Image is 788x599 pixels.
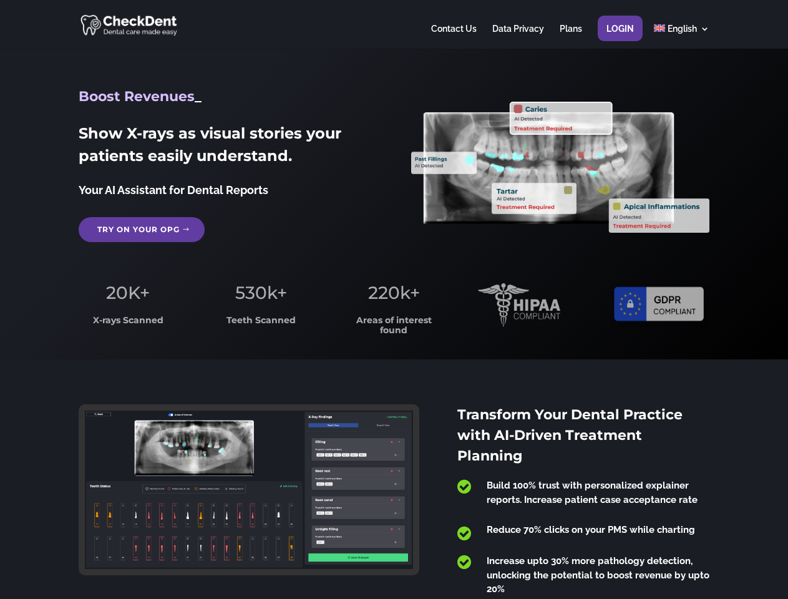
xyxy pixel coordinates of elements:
span: Boost Revenues [79,88,195,105]
img: X_Ray_annotated [411,102,709,233]
span:  [457,479,471,495]
a: Try on your OPG [79,217,205,242]
span: Increase upto 30% more pathology detection, unlocking the potential to boost revenue by upto 20% [487,555,709,595]
span: _ [195,88,202,105]
h2: Show X-rays as visual stories your patients easily understand. [79,122,376,173]
a: Plans [560,24,582,49]
span: Reduce 70% clicks on your PMS while charting [487,524,695,535]
span:  [457,554,471,570]
a: English [654,24,709,49]
a: Data Privacy [492,24,544,49]
span: Build 100% trust with personalized explainer reports. Increase patient case acceptance rate [487,480,698,505]
h3: Areas of interest found [345,316,444,341]
span: English [668,24,697,34]
span: 530k+ [235,282,287,303]
span: Your AI Assistant for Dental Reports [79,183,268,197]
span: 220k+ [368,282,420,303]
span: Transform Your Dental Practice with AI-Driven Treatment Planning [457,406,683,464]
span:  [457,525,471,542]
span: 20K+ [106,282,150,303]
a: Login [606,24,634,49]
img: CheckDent AI [80,12,178,37]
a: Contact Us [431,24,477,49]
